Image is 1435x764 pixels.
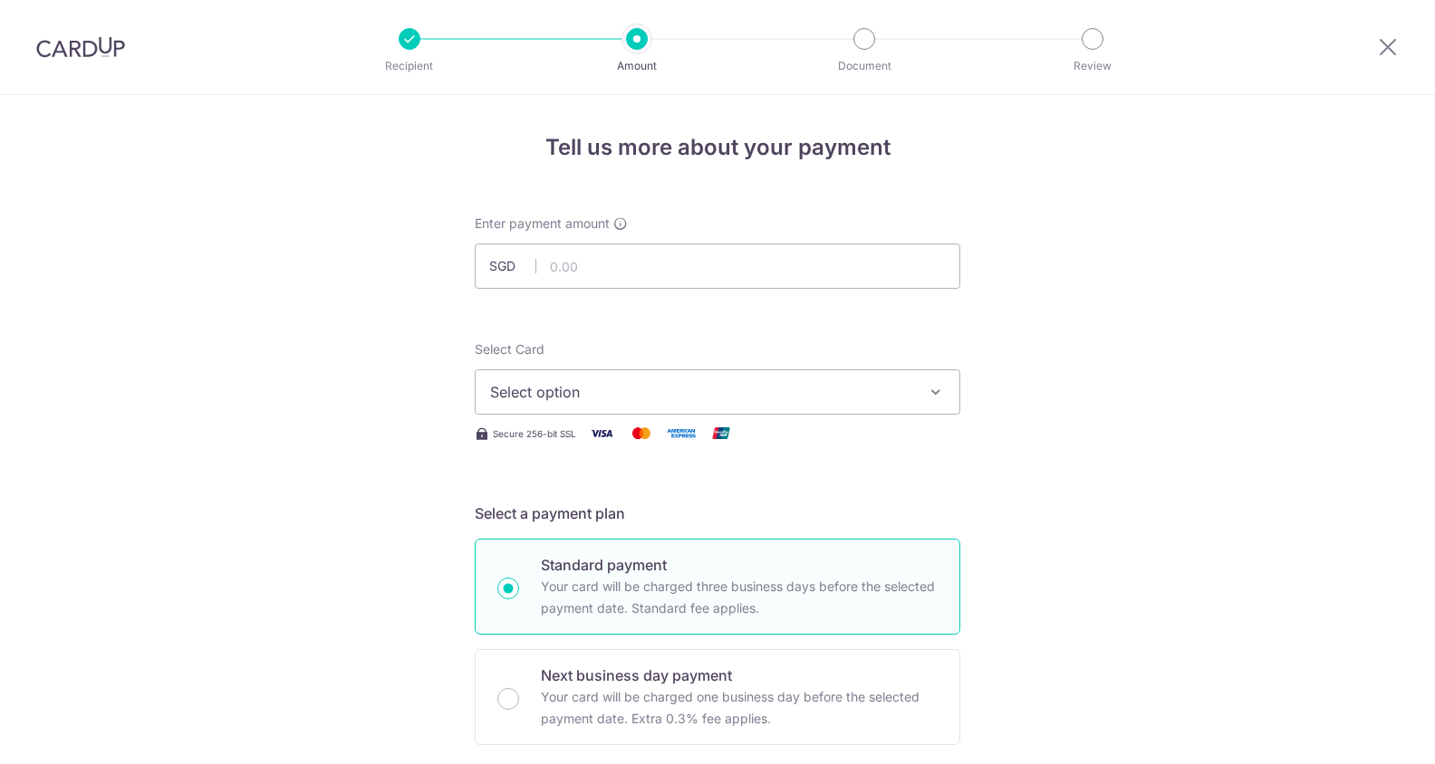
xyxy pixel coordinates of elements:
[475,215,610,233] span: Enter payment amount
[489,257,536,275] span: SGD
[36,36,125,58] img: CardUp
[475,341,544,357] span: translation missing: en.payables.payment_networks.credit_card.summary.labels.select_card
[541,576,938,619] p: Your card will be charged three business days before the selected payment date. Standard fee appl...
[493,426,576,441] span: Secure 256-bit SSL
[703,422,739,444] img: Union Pay
[541,686,938,730] p: Your card will be charged one business day before the selected payment date. Extra 0.3% fee applies.
[342,57,477,75] p: Recipient
[623,422,660,444] img: Mastercard
[570,57,704,75] p: Amount
[797,57,931,75] p: Document
[583,422,620,444] img: Visa
[541,664,938,686] p: Next business day payment
[475,131,960,164] h4: Tell us more about your payment
[1318,710,1417,755] iframe: Opens a widget where you can find more information
[1026,57,1160,75] p: Review
[663,422,699,444] img: American Express
[475,502,960,524] h5: Select a payment plan
[541,554,938,576] p: Standard payment
[475,369,960,415] button: Select option
[475,244,960,289] input: 0.00
[490,381,912,403] span: Select option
